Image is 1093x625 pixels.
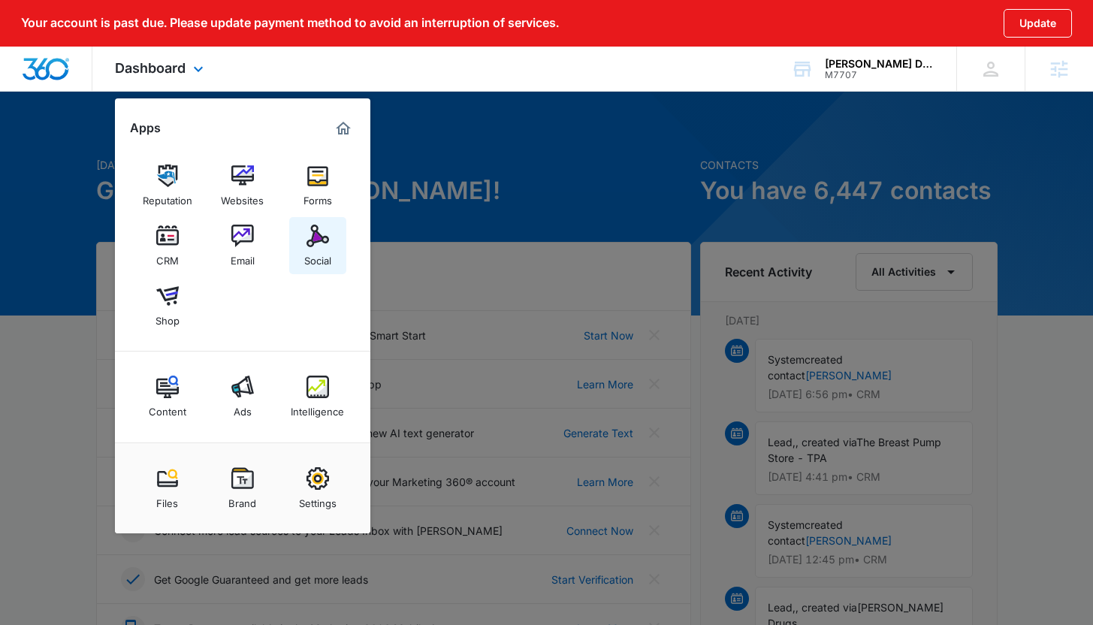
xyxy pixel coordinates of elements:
[825,58,934,70] div: account name
[130,121,161,135] h2: Apps
[214,217,271,274] a: Email
[299,490,337,509] div: Settings
[289,368,346,425] a: Intelligence
[139,217,196,274] a: CRM
[228,490,256,509] div: Brand
[289,157,346,214] a: Forms
[115,60,186,76] span: Dashboard
[155,307,180,327] div: Shop
[291,398,344,418] div: Intelligence
[156,490,178,509] div: Files
[221,187,264,207] div: Websites
[289,217,346,274] a: Social
[214,157,271,214] a: Websites
[331,116,355,140] a: Marketing 360® Dashboard
[139,157,196,214] a: Reputation
[139,368,196,425] a: Content
[231,247,255,267] div: Email
[303,187,332,207] div: Forms
[214,460,271,517] a: Brand
[156,247,179,267] div: CRM
[1004,9,1072,38] button: Update
[21,16,559,30] p: Your account is past due. Please update payment method to avoid an interruption of services.
[149,398,186,418] div: Content
[143,187,192,207] div: Reputation
[139,460,196,517] a: Files
[92,47,230,91] div: Dashboard
[139,277,196,334] a: Shop
[289,460,346,517] a: Settings
[214,368,271,425] a: Ads
[304,247,331,267] div: Social
[234,398,252,418] div: Ads
[825,70,934,80] div: account id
